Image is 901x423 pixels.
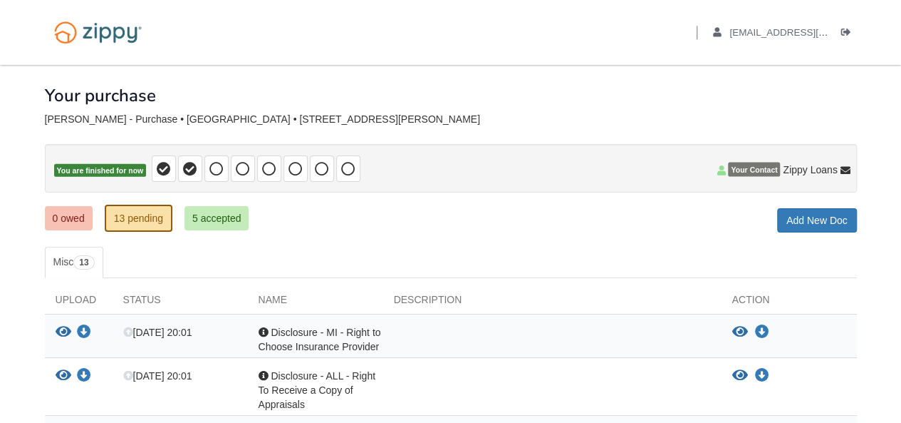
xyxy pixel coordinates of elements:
[56,369,71,384] button: View Disclosure - ALL - Right To Receive a Copy of Appraisals
[45,247,103,278] a: Misc
[77,327,91,339] a: Download Disclosure - MI - Right to Choose Insurance Provider
[728,163,780,177] span: Your Contact
[259,327,381,352] span: Disclosure - MI - Right to Choose Insurance Provider
[729,27,892,38] span: aaboley88@icloud.com
[123,370,192,382] span: [DATE] 20:01
[841,27,857,41] a: Log out
[77,371,91,382] a: Download Disclosure - ALL - Right To Receive a Copy of Appraisals
[755,327,769,338] a: Download Disclosure - MI - Right to Choose Insurance Provider
[123,327,192,338] span: [DATE] 20:01
[56,325,71,340] button: View Disclosure - MI - Right to Choose Insurance Provider
[45,113,857,126] div: [PERSON_NAME] - Purchase • [GEOGRAPHIC_DATA] • [STREET_ADDRESS][PERSON_NAME]
[755,370,769,382] a: Download Disclosure - ALL - Right To Receive a Copy of Appraisals
[722,292,857,314] div: Action
[73,255,94,270] span: 13
[54,164,147,178] span: You are finished for now
[259,370,375,410] span: Disclosure - ALL - Right To Receive a Copy of Appraisals
[184,206,249,230] a: 5 accepted
[105,205,172,232] a: 13 pending
[45,292,113,314] div: Upload
[713,27,893,41] a: edit profile
[777,208,857,233] a: Add New Doc
[248,292,383,314] div: Name
[783,163,837,177] span: Zippy Loans
[45,86,156,105] h1: Your purchase
[45,14,151,51] img: Logo
[383,292,722,314] div: Description
[113,292,248,314] div: Status
[732,325,748,340] button: View Disclosure - MI - Right to Choose Insurance Provider
[732,369,748,383] button: View Disclosure - ALL - Right To Receive a Copy of Appraisals
[45,206,93,230] a: 0 owed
